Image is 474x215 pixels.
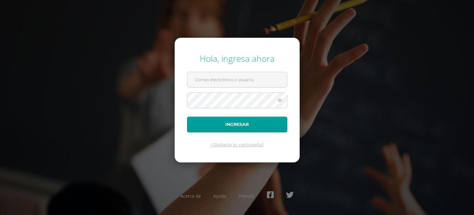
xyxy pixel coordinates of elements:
a: Presskit [239,193,255,199]
a: ¿Olvidaste tu contraseña? [210,142,264,148]
div: Hola, ingresa ahora [187,53,287,64]
button: Ingresar [187,117,287,132]
input: Correo electrónico o usuario [187,72,287,87]
a: Ayuda [213,193,226,199]
a: Acerca de [181,193,201,199]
